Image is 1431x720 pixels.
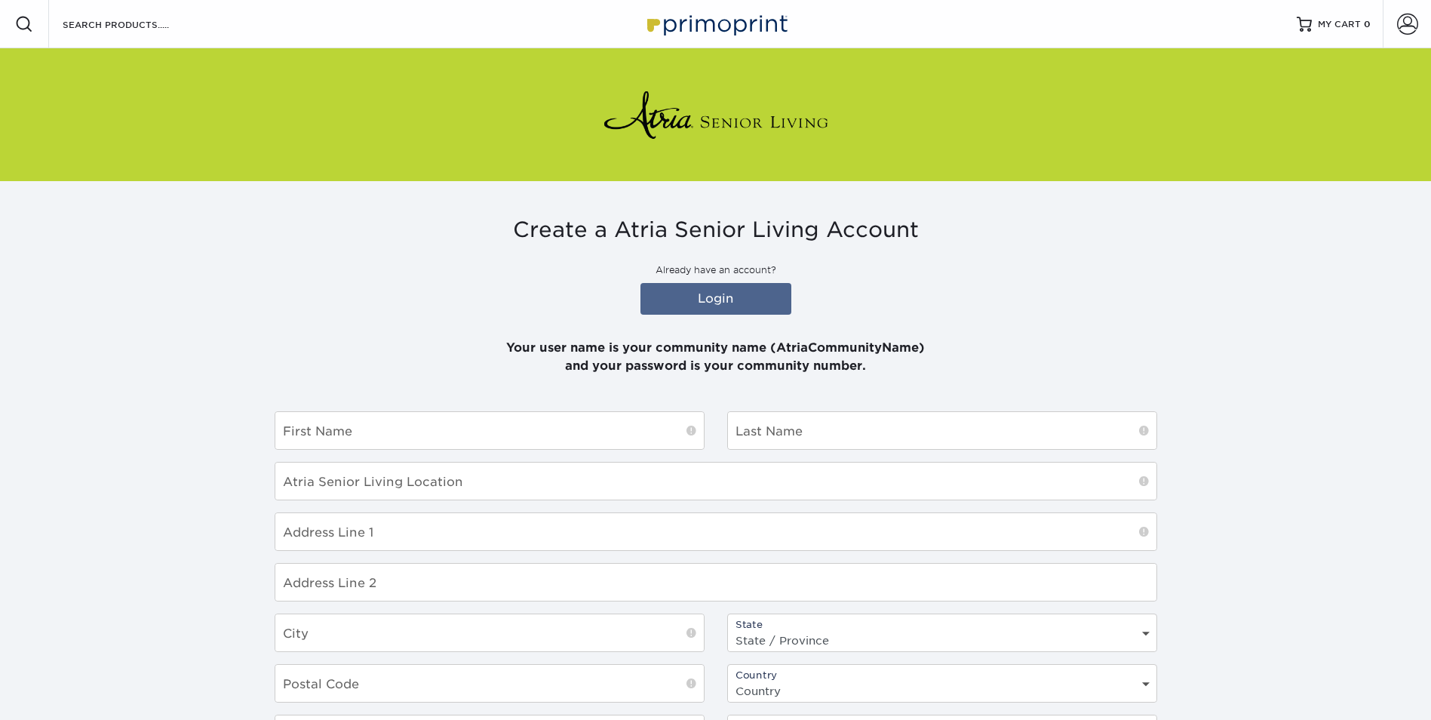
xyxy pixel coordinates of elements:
p: Your user name is your community name (AtriaCommunityName) and your password is your community nu... [275,321,1157,375]
h3: Create a Atria Senior Living Account [275,217,1157,243]
a: Login [640,283,791,315]
span: MY CART [1318,18,1361,31]
span: 0 [1364,19,1371,29]
input: SEARCH PRODUCTS..... [61,15,208,33]
p: Already have an account? [275,263,1157,277]
img: Atria Senior Living [603,85,829,145]
img: Primoprint [640,8,791,40]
